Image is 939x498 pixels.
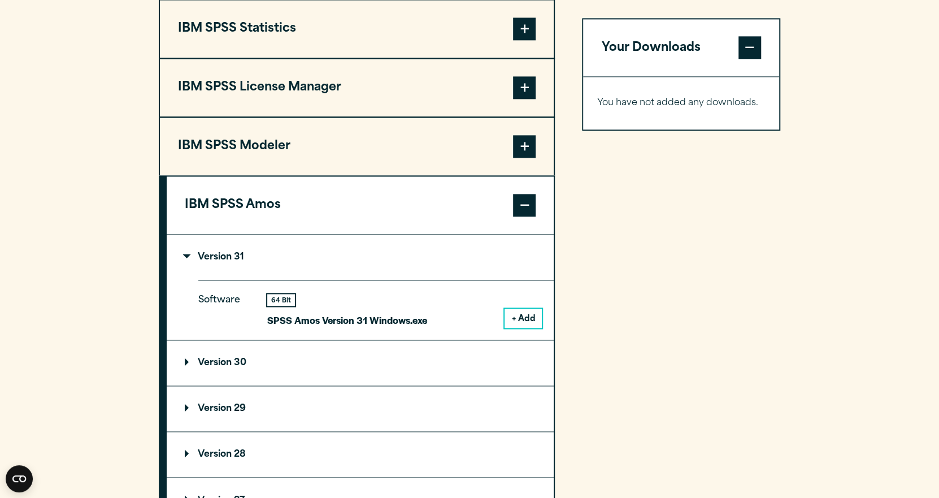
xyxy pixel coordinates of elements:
[167,386,554,431] summary: Version 29
[167,176,554,234] button: IBM SPSS Amos
[583,19,779,77] button: Your Downloads
[267,294,295,306] div: 64 Bit
[505,309,542,328] button: + Add
[185,450,246,459] p: Version 28
[167,340,554,386] summary: Version 30
[597,96,765,112] p: You have not added any downloads.
[167,235,554,280] summary: Version 31
[583,77,779,130] div: Your Downloads
[185,358,246,367] p: Version 30
[6,465,33,492] button: Open CMP widget
[267,312,427,328] p: SPSS Amos Version 31 Windows.exe
[185,253,244,262] p: Version 31
[167,432,554,477] summary: Version 28
[198,292,249,319] p: Software
[185,404,246,413] p: Version 29
[160,59,554,116] button: IBM SPSS License Manager
[160,118,554,175] button: IBM SPSS Modeler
